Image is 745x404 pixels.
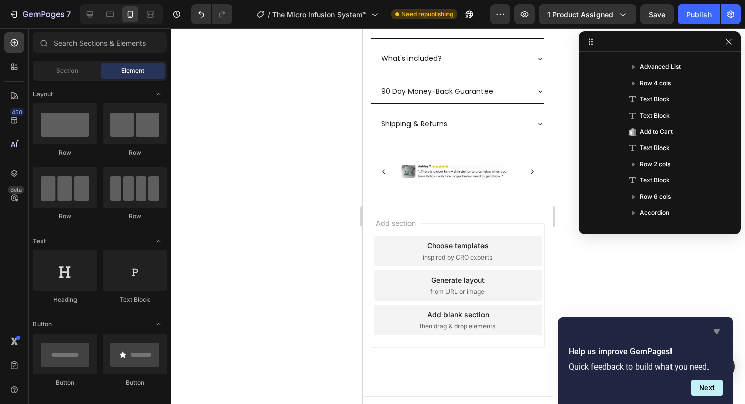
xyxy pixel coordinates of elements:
[569,325,723,396] div: Help us improve GemPages!
[640,159,670,169] span: Row 2 cols
[33,32,167,53] input: Search Sections & Elements
[691,380,723,396] button: Next question
[272,9,367,20] span: The Micro Infusion System™
[33,237,46,246] span: Text
[569,346,723,358] h2: Help us improve GemPages!
[539,4,636,24] button: 1 product assigned
[103,212,167,221] div: Row
[569,362,723,372] p: Quick feedback to build what you need.
[640,94,670,104] span: Text Block
[678,4,720,24] button: Publish
[33,148,97,157] div: Row
[268,9,270,20] span: /
[640,78,671,88] span: Row 4 cols
[33,212,97,221] div: Row
[640,192,671,202] span: Row 6 cols
[640,127,673,137] span: Add to Cart
[121,66,144,76] span: Element
[33,378,97,387] div: Button
[640,208,669,218] span: Accordion
[191,4,232,24] div: Undo/Redo
[33,90,53,99] span: Layout
[151,316,167,333] span: Toggle open
[103,295,167,304] div: Text Block
[151,86,167,102] span: Toggle open
[103,378,167,387] div: Button
[640,62,681,72] span: Advanced List
[33,320,52,329] span: Button
[103,148,167,157] div: Row
[640,143,670,153] span: Text Block
[711,325,723,338] button: Hide survey
[649,10,665,19] span: Save
[10,108,24,116] div: 450
[8,186,24,194] div: Beta
[401,10,453,19] span: Need republishing
[640,4,674,24] button: Save
[56,66,78,76] span: Section
[640,175,670,186] span: Text Block
[4,4,76,24] button: 7
[686,9,712,20] div: Publish
[151,233,167,249] span: Toggle open
[66,8,71,20] p: 7
[640,111,670,121] span: Text Block
[33,295,97,304] div: Heading
[363,28,553,404] iframe: Design area
[547,9,613,20] span: 1 product assigned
